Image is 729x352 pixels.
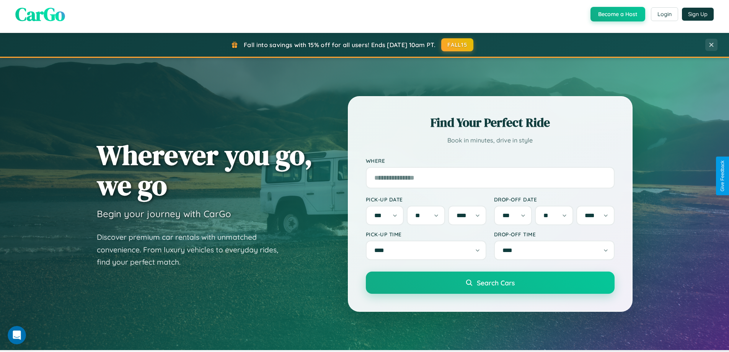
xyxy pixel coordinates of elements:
label: Drop-off Date [494,196,615,203]
h2: Find Your Perfect Ride [366,114,615,131]
label: Where [366,157,615,164]
span: Fall into savings with 15% off for all users! Ends [DATE] 10am PT. [244,41,435,49]
button: FALL15 [441,38,473,51]
h1: Wherever you go, we go [97,140,313,200]
span: Search Cars [477,278,515,287]
button: Login [651,7,678,21]
p: Book in minutes, drive in style [366,135,615,146]
p: Discover premium car rentals with unmatched convenience. From luxury vehicles to everyday rides, ... [97,231,288,269]
span: CarGo [15,2,65,27]
div: Give Feedback [720,160,725,192]
iframe: Intercom live chat [8,326,26,344]
label: Drop-off Time [494,231,615,237]
label: Pick-up Time [366,231,486,237]
h3: Begin your journey with CarGo [97,208,231,219]
button: Search Cars [366,272,615,294]
button: Become a Host [590,7,645,21]
button: Sign Up [682,8,714,21]
label: Pick-up Date [366,196,486,203]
